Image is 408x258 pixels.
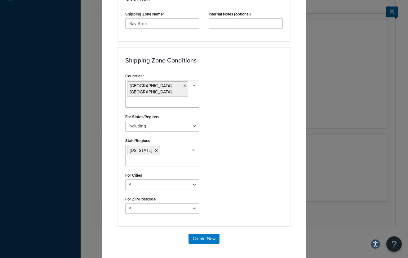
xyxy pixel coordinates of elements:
[125,114,159,119] label: For States/Regions
[130,147,152,154] span: [US_STATE]
[125,12,164,17] label: Shipping Zone Name
[125,138,152,143] label: State/Regions
[209,12,251,16] label: Internal Notes (optional)
[125,74,144,79] label: Countries
[130,83,171,95] span: [GEOGRAPHIC_DATA] [GEOGRAPHIC_DATA]
[125,173,142,178] label: For Cities
[125,197,156,201] label: For ZIP/Postcode
[125,57,283,64] h3: Shipping Zone Conditions
[188,234,220,244] button: Create New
